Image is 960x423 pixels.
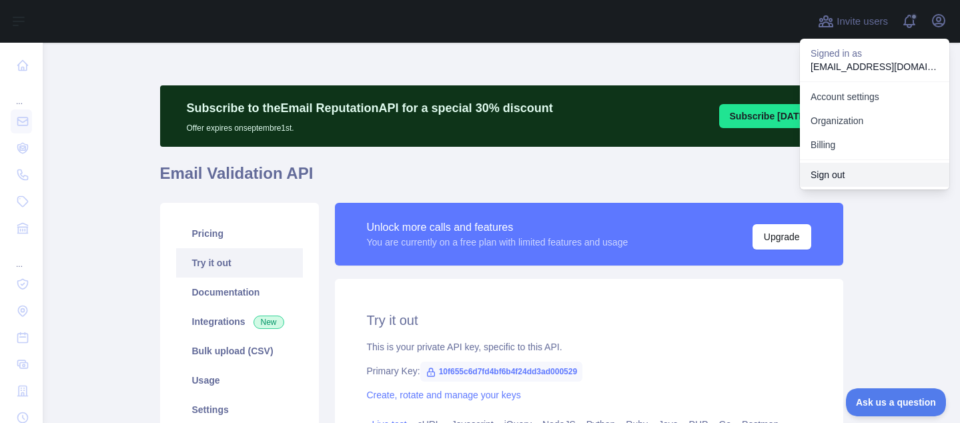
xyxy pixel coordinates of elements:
a: Usage [176,366,303,395]
button: Subscribe [DATE] [719,104,819,128]
span: New [254,316,284,329]
a: Try it out [176,248,303,278]
button: Sign out [800,163,949,187]
h2: Try it out [367,311,811,330]
a: Integrations New [176,307,303,336]
span: Invite users [837,14,888,29]
p: Signed in as [811,47,939,60]
button: Upgrade [753,224,811,250]
h1: Email Validation API [160,163,843,195]
div: Unlock more calls and features [367,220,628,236]
div: ... [11,80,32,107]
button: Billing [800,133,949,157]
a: Documentation [176,278,303,307]
a: Create, rotate and manage your keys [367,390,521,400]
p: Subscribe to the Email Reputation API for a special 30 % discount [187,99,553,117]
p: Offer expires on septembre 1st. [187,117,553,133]
div: Primary Key: [367,364,811,378]
a: Account settings [800,85,949,109]
div: ... [11,243,32,270]
iframe: Toggle Customer Support [846,388,947,416]
a: Bulk upload (CSV) [176,336,303,366]
p: [EMAIL_ADDRESS][DOMAIN_NAME] [811,60,939,73]
a: Organization [800,109,949,133]
span: 10f655c6d7fd4bf6b4f24dd3ad000529 [420,362,582,382]
div: This is your private API key, specific to this API. [367,340,811,354]
a: Pricing [176,219,303,248]
div: You are currently on a free plan with limited features and usage [367,236,628,249]
button: Invite users [815,11,891,32]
